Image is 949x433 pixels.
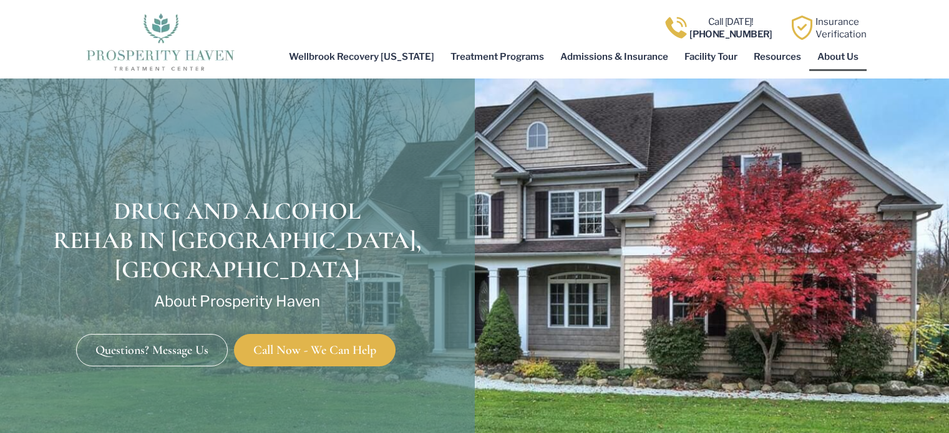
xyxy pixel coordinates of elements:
[281,42,442,71] a: Wellbrook Recovery [US_STATE]
[442,42,552,71] a: Treatment Programs
[552,42,676,71] a: Admissions & Insurance
[664,16,688,40] img: Call one of Prosperity Haven's dedicated counselors today so we can help you overcome addiction
[746,42,809,71] a: Resources
[815,16,867,40] a: InsuranceVerification
[809,42,867,71] a: About Us
[676,42,746,71] a: Facility Tour
[95,344,208,356] span: Questions? Message Us
[790,16,814,40] img: Learn how Prosperity Haven, a verified substance abuse center can help you overcome your addiction
[234,334,396,366] a: Call Now - We Can Help
[6,293,469,310] p: About Prosperity Haven
[689,16,772,40] a: Call [DATE]![PHONE_NUMBER]
[82,10,238,72] img: The logo for Prosperity Haven Addiction Recovery Center.
[76,334,228,366] a: Questions? Message Us
[689,29,772,40] b: [PHONE_NUMBER]
[6,197,469,284] h1: DRUG AND ALCOHOL REHAB IN [GEOGRAPHIC_DATA], [GEOGRAPHIC_DATA]
[253,344,376,356] span: Call Now - We Can Help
